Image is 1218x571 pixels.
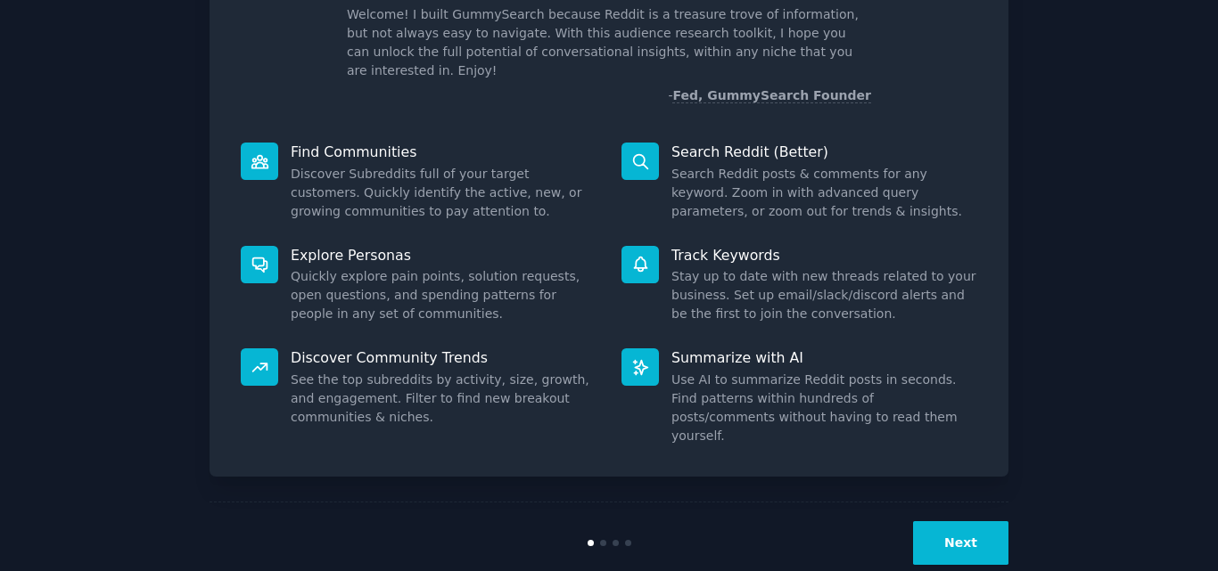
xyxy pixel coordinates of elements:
[672,88,871,103] a: Fed, GummySearch Founder
[291,246,597,265] p: Explore Personas
[671,267,977,323] dd: Stay up to date with new threads related to your business. Set up email/slack/discord alerts and ...
[671,143,977,161] p: Search Reddit (Better)
[347,5,871,80] p: Welcome! I built GummySearch because Reddit is a treasure trove of information, but not always ea...
[671,371,977,445] dd: Use AI to summarize Reddit posts in seconds. Find patterns within hundreds of posts/comments with...
[291,371,597,427] dd: See the top subreddits by activity, size, growth, and engagement. Filter to find new breakout com...
[291,143,597,161] p: Find Communities
[671,165,977,221] dd: Search Reddit posts & comments for any keyword. Zoom in with advanced query parameters, or zoom o...
[291,348,597,367] p: Discover Community Trends
[291,165,597,221] dd: Discover Subreddits full of your target customers. Quickly identify the active, new, or growing c...
[291,267,597,323] dd: Quickly explore pain points, solution requests, open questions, and spending patterns for people ...
[671,348,977,367] p: Summarize with AI
[913,521,1008,565] button: Next
[671,246,977,265] p: Track Keywords
[668,86,871,105] div: -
